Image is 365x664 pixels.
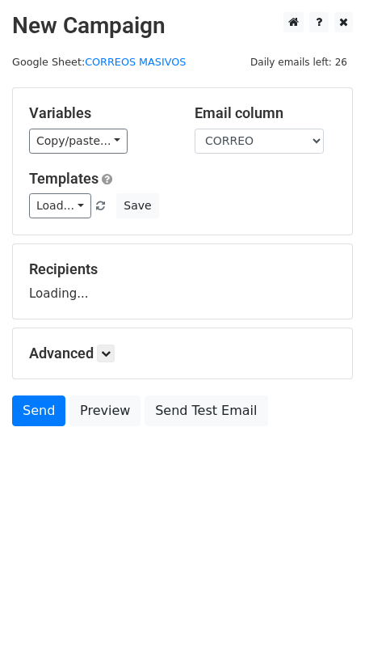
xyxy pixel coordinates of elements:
[12,395,65,426] a: Send
[29,104,170,122] h5: Variables
[29,129,128,154] a: Copy/paste...
[69,395,141,426] a: Preview
[29,345,336,362] h5: Advanced
[245,56,353,68] a: Daily emails left: 26
[12,12,353,40] h2: New Campaign
[29,170,99,187] a: Templates
[29,193,91,218] a: Load...
[29,260,336,302] div: Loading...
[195,104,336,122] h5: Email column
[29,260,336,278] h5: Recipients
[85,56,186,68] a: CORREOS MASIVOS
[145,395,267,426] a: Send Test Email
[12,56,186,68] small: Google Sheet:
[245,53,353,71] span: Daily emails left: 26
[116,193,158,218] button: Save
